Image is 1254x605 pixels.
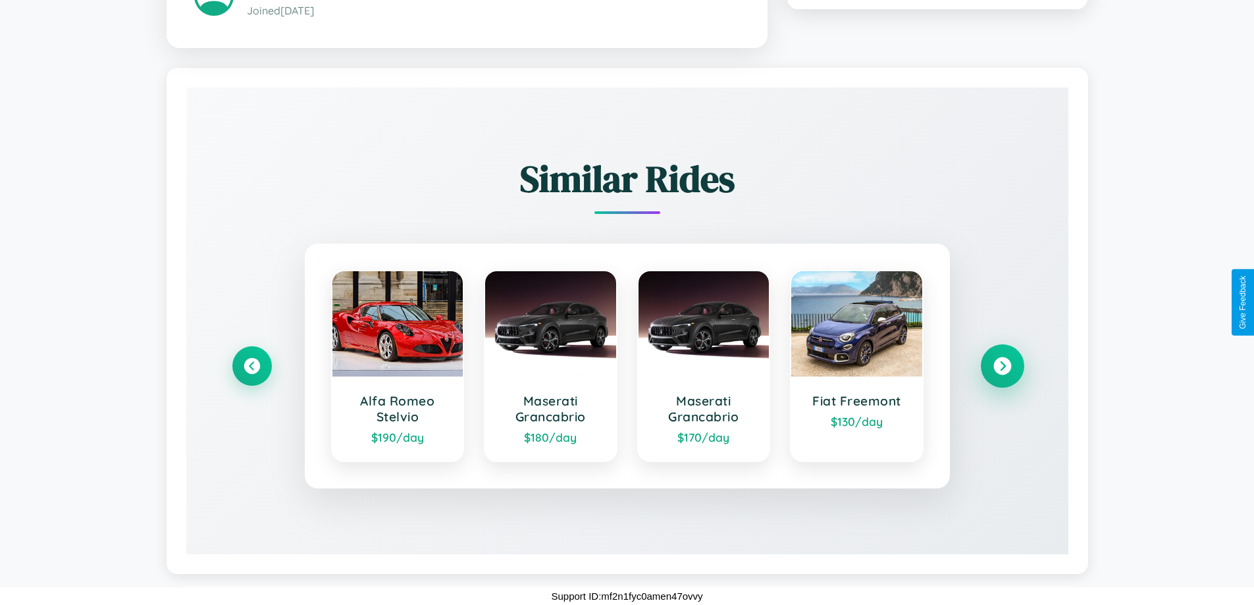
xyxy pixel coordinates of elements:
div: $ 130 /day [804,414,909,429]
div: $ 170 /day [652,430,756,444]
div: $ 190 /day [346,430,450,444]
a: Maserati Grancabrio$180/day [484,270,617,462]
div: Give Feedback [1238,276,1247,329]
h2: Similar Rides [232,153,1022,204]
a: Maserati Grancabrio$170/day [637,270,771,462]
a: Alfa Romeo Stelvio$190/day [331,270,465,462]
div: $ 180 /day [498,430,603,444]
h3: Maserati Grancabrio [498,393,603,425]
a: Fiat Freemont$130/day [790,270,924,462]
h3: Maserati Grancabrio [652,393,756,425]
h3: Fiat Freemont [804,393,909,409]
h3: Alfa Romeo Stelvio [346,393,450,425]
p: Support ID: mf2n1fyc0amen47ovvy [551,587,702,605]
p: Joined [DATE] [247,1,740,20]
